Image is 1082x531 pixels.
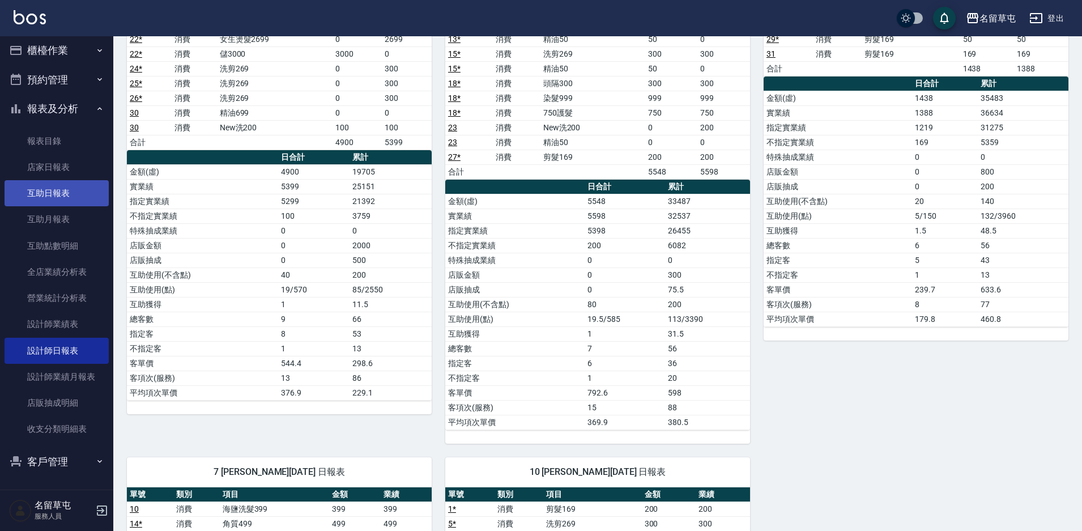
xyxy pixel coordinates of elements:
[933,7,956,29] button: save
[5,447,109,477] button: 客戶管理
[493,46,540,61] td: 消費
[493,32,540,46] td: 消費
[645,135,698,150] td: 0
[585,282,665,297] td: 0
[912,194,978,209] td: 20
[978,179,1068,194] td: 200
[5,180,109,206] a: 互助日報表
[278,150,350,165] th: 日合計
[5,338,109,364] a: 設計師日報表
[697,46,750,61] td: 300
[960,46,1015,61] td: 169
[912,105,978,120] td: 1388
[585,223,665,238] td: 5398
[127,223,278,238] td: 特殊抽成業績
[350,150,432,165] th: 累計
[912,77,978,91] th: 日合計
[665,385,750,400] td: 598
[665,356,750,371] td: 36
[585,341,665,356] td: 7
[585,415,665,430] td: 369.9
[445,415,585,430] td: 平均項次單價
[495,516,544,531] td: 消費
[764,179,912,194] td: 店販抽成
[764,77,1068,327] table: a dense table
[665,371,750,385] td: 20
[978,120,1068,135] td: 31275
[217,46,333,61] td: 儲3000
[912,91,978,105] td: 1438
[5,285,109,311] a: 營業統計分析表
[697,164,750,179] td: 5598
[764,297,912,312] td: 客項次(服務)
[645,150,698,164] td: 200
[127,194,278,209] td: 指定實業績
[445,400,585,415] td: 客項次(服務)
[1025,8,1068,29] button: 登出
[912,312,978,326] td: 179.8
[766,49,776,58] a: 31
[445,180,750,430] table: a dense table
[1014,46,1068,61] td: 169
[697,120,750,135] td: 200
[645,76,698,91] td: 300
[278,267,350,282] td: 40
[220,487,330,502] th: 項目
[9,499,32,522] img: Person
[764,282,912,297] td: 客單價
[764,194,912,209] td: 互助使用(不含點)
[493,150,540,164] td: 消費
[540,46,645,61] td: 洗剪269
[665,400,750,415] td: 88
[445,371,585,385] td: 不指定客
[382,105,432,120] td: 0
[764,267,912,282] td: 不指定客
[130,123,139,132] a: 30
[696,502,750,516] td: 200
[697,150,750,164] td: 200
[333,32,382,46] td: 0
[350,238,432,253] td: 2000
[173,516,220,531] td: 消費
[5,416,109,442] a: 收支分類明細表
[333,135,382,150] td: 4900
[278,253,350,267] td: 0
[1014,32,1068,46] td: 50
[960,61,1015,76] td: 1438
[978,253,1068,267] td: 43
[912,282,978,297] td: 239.7
[585,356,665,371] td: 6
[5,128,109,154] a: 報表目錄
[585,371,665,385] td: 1
[764,312,912,326] td: 平均項次單價
[912,223,978,238] td: 1.5
[5,65,109,95] button: 預約管理
[645,61,698,76] td: 50
[278,209,350,223] td: 100
[493,61,540,76] td: 消費
[665,312,750,326] td: 113/3390
[665,238,750,253] td: 6082
[445,253,585,267] td: 特殊抽成業績
[127,312,278,326] td: 總客數
[912,297,978,312] td: 8
[912,238,978,253] td: 6
[127,150,432,401] table: a dense table
[445,238,585,253] td: 不指定實業績
[645,32,698,46] td: 50
[764,253,912,267] td: 指定客
[585,267,665,282] td: 0
[172,46,216,61] td: 消費
[642,502,696,516] td: 200
[127,209,278,223] td: 不指定實業績
[764,209,912,223] td: 互助使用(點)
[665,341,750,356] td: 56
[912,164,978,179] td: 0
[961,7,1020,30] button: 名留草屯
[540,91,645,105] td: 染髮999
[764,164,912,179] td: 店販金額
[978,135,1068,150] td: 5359
[585,180,665,194] th: 日合計
[445,385,585,400] td: 客單價
[912,135,978,150] td: 169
